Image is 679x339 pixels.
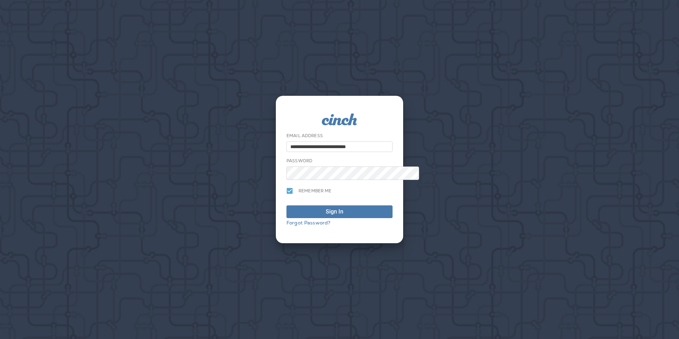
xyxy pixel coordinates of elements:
div: Sign In [326,208,343,216]
button: Sign In [286,205,393,218]
span: Remember me [298,188,332,194]
label: Password [286,158,312,164]
label: Email Address [286,133,323,139]
a: Forgot Password? [286,220,330,226]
